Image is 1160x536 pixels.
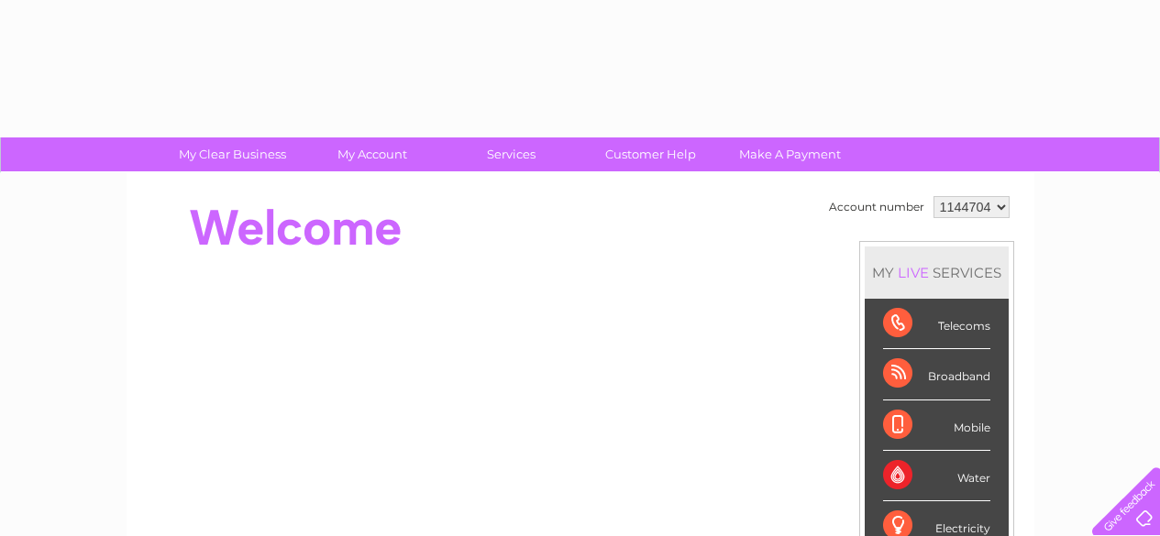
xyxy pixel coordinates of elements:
[865,246,1009,299] div: MY SERVICES
[883,349,990,399] div: Broadband
[883,299,990,349] div: Telecoms
[436,137,587,171] a: Services
[824,191,929,223] td: Account number
[883,400,990,451] div: Mobile
[296,137,447,171] a: My Account
[883,451,990,501] div: Water
[714,137,866,171] a: Make A Payment
[575,137,726,171] a: Customer Help
[157,137,308,171] a: My Clear Business
[894,264,933,281] div: LIVE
